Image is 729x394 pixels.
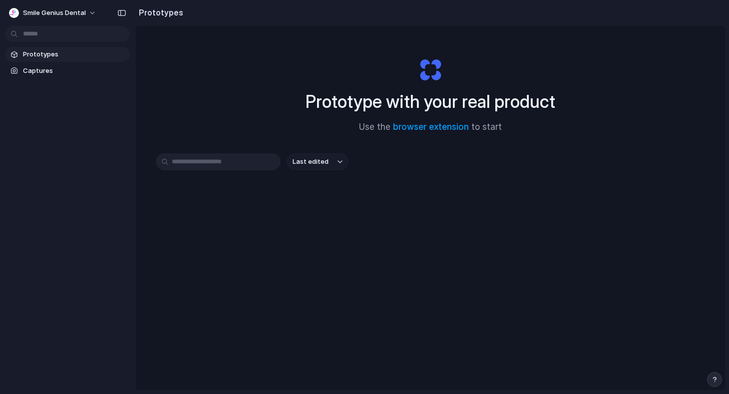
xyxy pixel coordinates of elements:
[359,121,502,134] span: Use the to start
[287,153,349,170] button: Last edited
[135,6,183,18] h2: Prototypes
[23,66,126,76] span: Captures
[393,122,469,132] a: browser extension
[23,8,86,18] span: Smile Genius Dental
[23,49,126,59] span: Prototypes
[5,5,101,21] button: Smile Genius Dental
[306,88,555,115] h1: Prototype with your real product
[5,47,130,62] a: Prototypes
[293,157,329,167] span: Last edited
[5,63,130,78] a: Captures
